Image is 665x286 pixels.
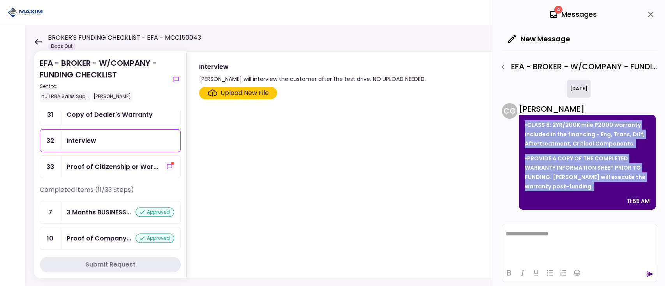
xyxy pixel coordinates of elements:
[502,267,515,278] button: Bold
[136,233,174,243] div: approved
[567,80,591,98] div: [DATE]
[40,155,181,178] a: 33Proof of Citizenship or Work Authorizationshow-messages
[502,224,657,263] iframe: Rich Text Area
[549,9,597,20] div: Messages
[171,75,181,84] button: show-messages
[199,62,426,72] div: Interview
[554,6,563,14] span: 4
[525,154,650,191] p: •PROVIDE A COPY OF THE COMPLETED WARRANTY INFORMATION SHEET PRIOR TO FUNDING. [PERSON_NAME] will ...
[40,201,60,223] div: 7
[40,201,181,224] a: 73 Months BUSINESS Bank Statementsapproved
[67,207,131,217] div: 3 Months BUSINESS Bank Statements
[85,260,136,269] div: Submit Request
[92,91,132,102] div: [PERSON_NAME]
[40,129,181,152] a: 32Interview
[525,120,650,148] p: •CLASS 8: 2YR/200K mile P2000 warranty included in the financing - Eng, Trans, Diff, Aftertreatme...
[516,267,529,278] button: Italic
[627,197,650,206] div: 11:55 AM
[199,87,277,99] span: Click here to upload the required document
[502,29,576,49] button: New Message
[40,156,60,178] div: 33
[199,74,426,84] div: [PERSON_NAME] will interview the customer after the test drive. NO UPLOAD NEEDED.
[67,233,131,243] div: Proof of Company FEIN
[519,103,656,115] div: [PERSON_NAME]
[40,227,181,250] a: 10Proof of Company FEINapproved
[570,267,584,278] button: Emojis
[529,267,543,278] button: Underline
[40,104,60,126] div: 31
[67,110,153,119] div: Copy of Dealer's Warranty
[40,185,181,201] div: Completed items (11/33 Steps)
[40,130,60,152] div: 32
[40,103,181,126] a: 31Copy of Dealer's Warranty
[67,162,158,172] div: Proof of Citizenship or Work Authorization
[48,33,201,42] h1: BROKER'S FUNDING CHECKLIST - EFA - MCC150043
[48,42,76,50] div: Docs Out
[557,267,570,278] button: Numbered list
[646,270,654,278] button: send
[67,136,96,146] div: Interview
[40,227,60,249] div: 10
[502,103,517,119] div: C G
[644,8,657,21] button: close
[496,60,657,74] div: EFA - BROKER - W/COMPANY - FUNDING CHECKLIST - Copy of Dealer's Warranty
[136,207,174,217] div: approved
[165,162,174,171] button: show-messages
[40,91,90,102] div: null RBA Sales Sup...
[40,257,181,272] button: Submit Request
[220,88,269,98] div: Upload New File
[186,51,649,278] div: Interview[PERSON_NAME] will interview the customer after the test drive. NO UPLOAD NEEDED.show-me...
[40,83,168,90] div: Sent to:
[40,57,168,102] div: EFA - BROKER - W/COMPANY - FUNDING CHECKLIST
[543,267,556,278] button: Bullet list
[8,7,43,18] img: Partner icon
